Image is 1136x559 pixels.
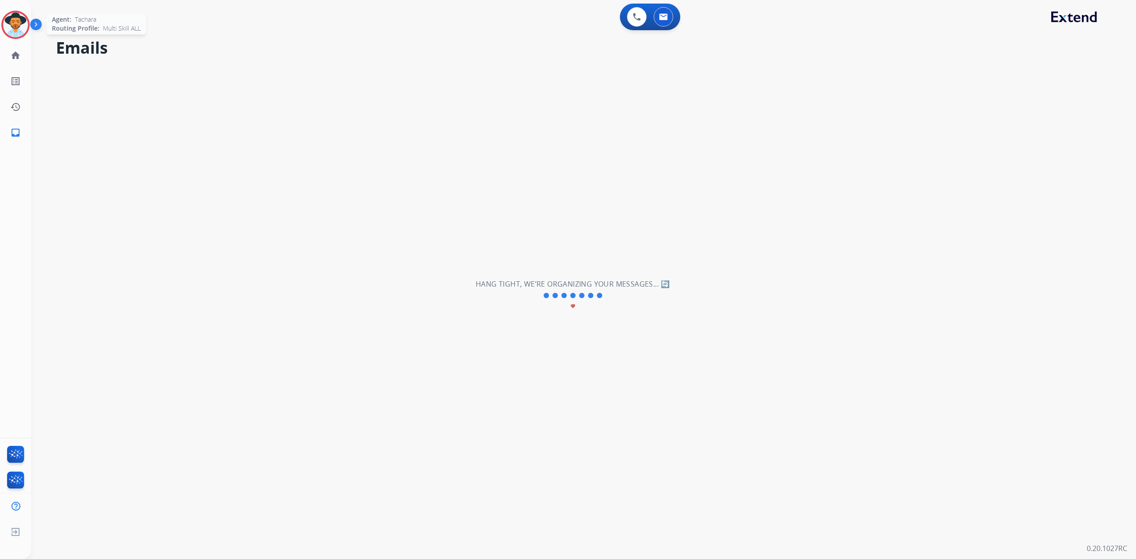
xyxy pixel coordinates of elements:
span: Routing Profile: [52,24,99,33]
h2: Emails [56,39,1115,57]
span: Multi Skill ALL [103,24,141,33]
span: Agent: [52,15,71,24]
img: avatar [3,12,28,37]
span: Tachara [75,15,96,24]
p: 0.20.1027RC [1087,543,1127,554]
mat-icon: favorite [570,303,576,309]
mat-icon: inbox [10,127,21,138]
mat-icon: history [10,102,21,112]
mat-icon: list_alt [10,76,21,87]
h2: Hang tight, we’re organizing your messages... 🔄 [476,279,670,289]
mat-icon: home [10,50,21,61]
